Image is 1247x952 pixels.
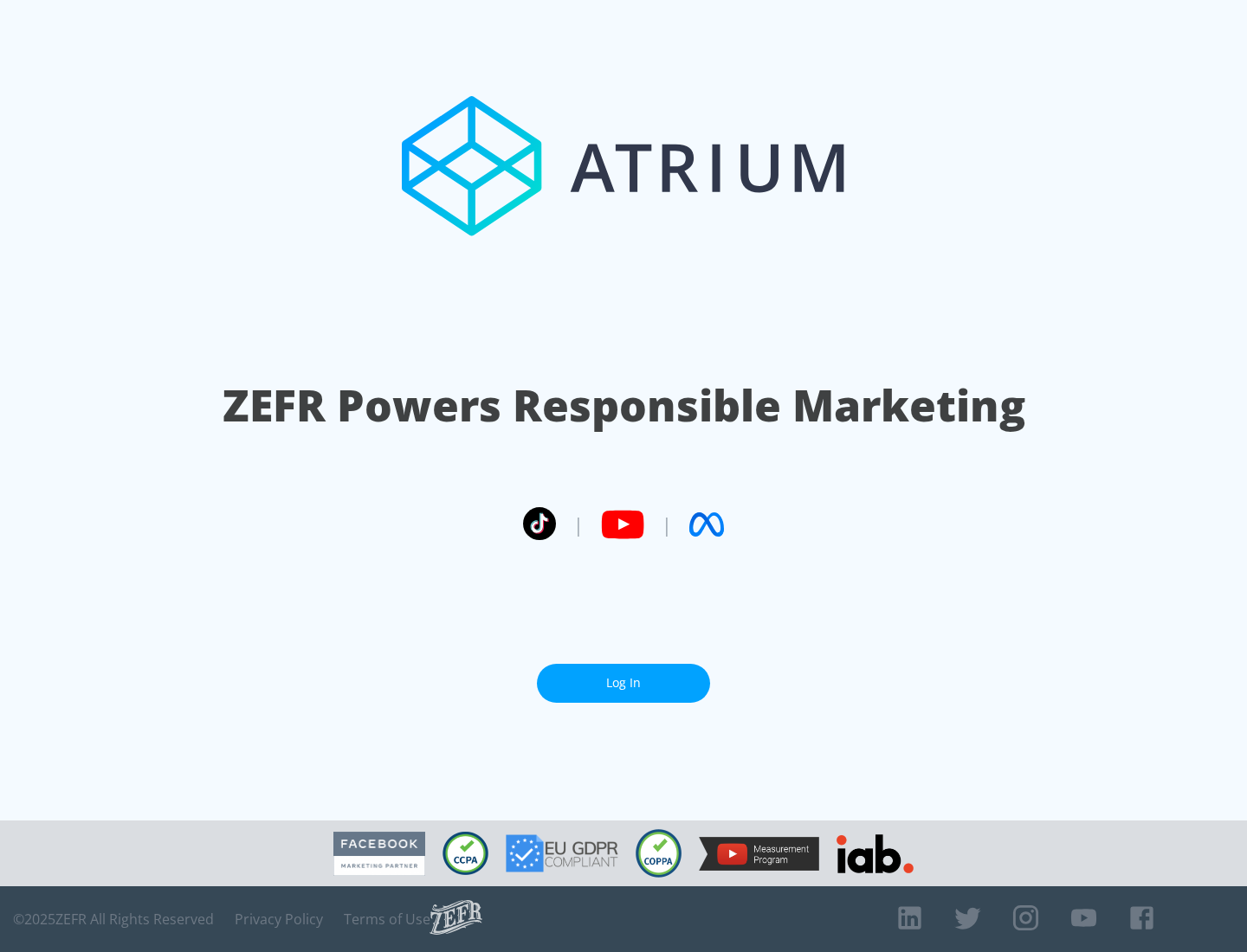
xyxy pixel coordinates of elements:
a: Log In [537,664,710,703]
a: Privacy Policy [235,910,323,928]
img: IAB [837,834,914,873]
img: YouTube Measurement Program [699,837,819,871]
img: CCPA Compliant [443,832,488,875]
span: | [662,511,672,537]
img: GDPR Compliant [506,834,618,872]
span: | [573,511,584,537]
span: © 2025 ZEFR All Rights Reserved [13,910,214,928]
h1: ZEFR Powers Responsible Marketing [223,376,1025,435]
img: Facebook Marketing Partner [333,832,425,876]
a: Terms of Use [344,910,430,928]
img: COPPA Compliant [636,829,682,878]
